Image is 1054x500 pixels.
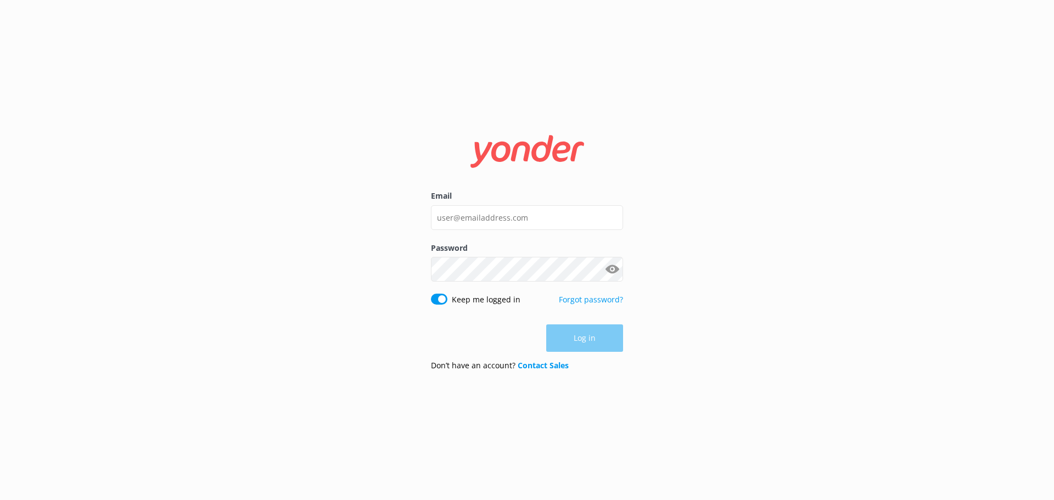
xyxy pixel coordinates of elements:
[431,190,623,202] label: Email
[518,360,569,370] a: Contact Sales
[431,359,569,372] p: Don’t have an account?
[431,242,623,254] label: Password
[559,294,623,305] a: Forgot password?
[452,294,520,306] label: Keep me logged in
[601,259,623,280] button: Show password
[431,205,623,230] input: user@emailaddress.com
